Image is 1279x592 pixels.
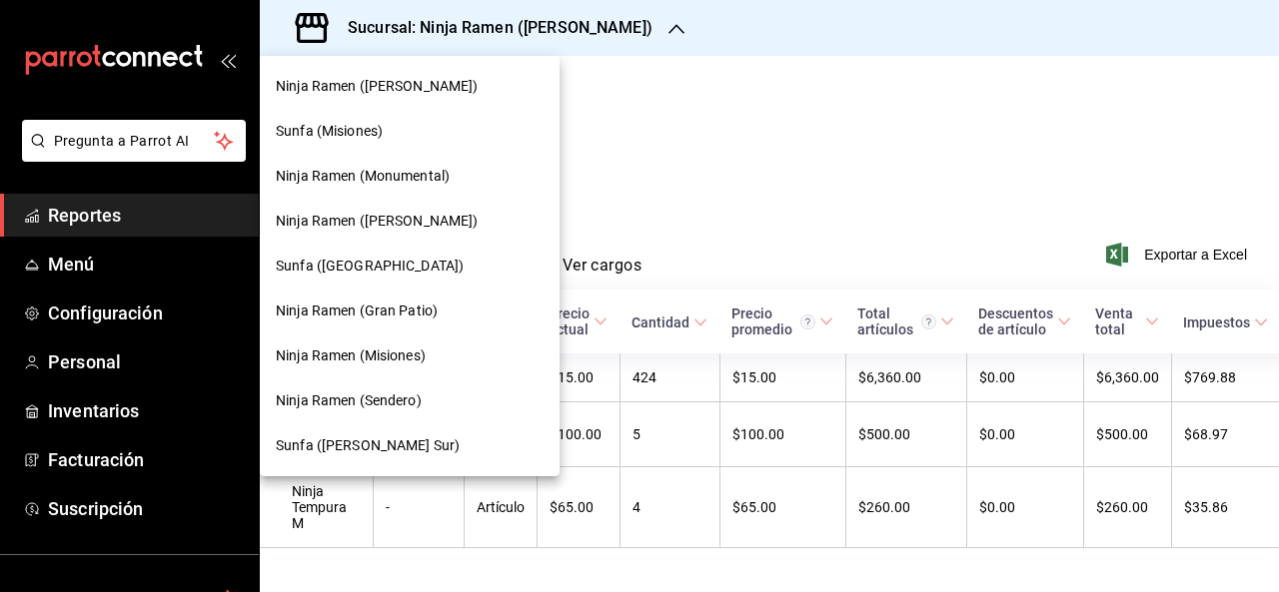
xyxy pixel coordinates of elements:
span: Ninja Ramen ([PERSON_NAME]) [276,76,479,97]
span: Ninja Ramen ([PERSON_NAME]) [276,211,479,232]
div: Sunfa (Misiones) [260,109,560,154]
div: Ninja Ramen (Monumental) [260,154,560,199]
div: Ninja Ramen (Misiones) [260,333,560,378]
span: Sunfa ([PERSON_NAME] Sur) [276,435,460,456]
span: Ninja Ramen (Misiones) [276,345,426,366]
div: Sunfa ([PERSON_NAME] Sur) [260,423,560,468]
span: Ninja Ramen (Sendero) [276,390,422,411]
span: Ninja Ramen (Gran Patio) [276,300,438,321]
div: Ninja Ramen ([PERSON_NAME]) [260,64,560,109]
div: Sunfa ([GEOGRAPHIC_DATA]) [260,244,560,289]
span: Ninja Ramen (Monumental) [276,166,450,187]
div: Ninja Ramen (Sendero) [260,378,560,423]
span: Sunfa ([GEOGRAPHIC_DATA]) [276,256,464,277]
div: Ninja Ramen ([PERSON_NAME]) [260,199,560,244]
div: Ninja Ramen (Gran Patio) [260,289,560,333]
span: Sunfa (Misiones) [276,121,383,142]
